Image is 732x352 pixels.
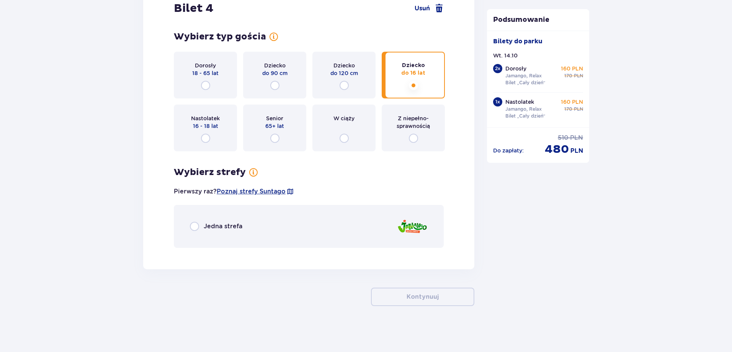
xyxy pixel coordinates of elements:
span: do 120 cm [330,69,358,77]
h2: Bilet 4 [174,1,214,16]
p: Bilet „Cały dzień” [505,113,546,120]
button: Kontynuuj [371,288,474,306]
span: 480 [545,142,569,157]
p: 160 PLN [561,65,583,72]
span: 16 - 18 lat [193,122,218,130]
h3: Wybierz strefy [174,167,246,178]
span: 65+ lat [265,122,284,130]
span: Dziecko [333,62,355,69]
span: 170 [564,72,572,79]
span: PLN [570,134,583,142]
span: PLN [574,72,583,79]
span: W ciąży [333,115,355,122]
span: Senior [266,115,283,122]
p: Podsumowanie [487,15,590,25]
div: 2 x [493,64,502,73]
span: do 16 lat [401,69,425,77]
span: 510 [558,134,569,142]
p: Kontynuuj [407,293,439,301]
p: Wt. 14.10 [493,52,518,59]
span: do 90 cm [262,69,288,77]
p: Jamango, Relax [505,72,542,79]
span: 18 - 65 lat [192,69,219,77]
span: Dziecko [402,62,425,69]
img: Jamango [397,216,428,237]
p: Jamango, Relax [505,106,542,113]
p: 160 PLN [561,98,583,106]
a: Poznaj strefy Suntago [217,187,286,196]
span: Z niepełno­sprawnością [389,115,438,130]
span: 170 [564,106,572,113]
span: Dziecko [264,62,286,69]
p: Bilety do parku [493,37,542,46]
span: PLN [570,147,583,155]
span: Dorosły [195,62,216,69]
p: Nastolatek [505,98,534,106]
h3: Wybierz typ gościa [174,31,266,43]
span: Usuń [415,4,430,13]
p: Pierwszy raz? [174,187,294,196]
div: 1 x [493,97,502,106]
span: Jedna strefa [204,222,242,231]
a: Usuń [415,4,444,13]
p: Do zapłaty : [493,147,524,154]
span: Nastolatek [191,115,220,122]
p: Dorosły [505,65,526,72]
p: Bilet „Cały dzień” [505,79,546,86]
span: PLN [574,106,583,113]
